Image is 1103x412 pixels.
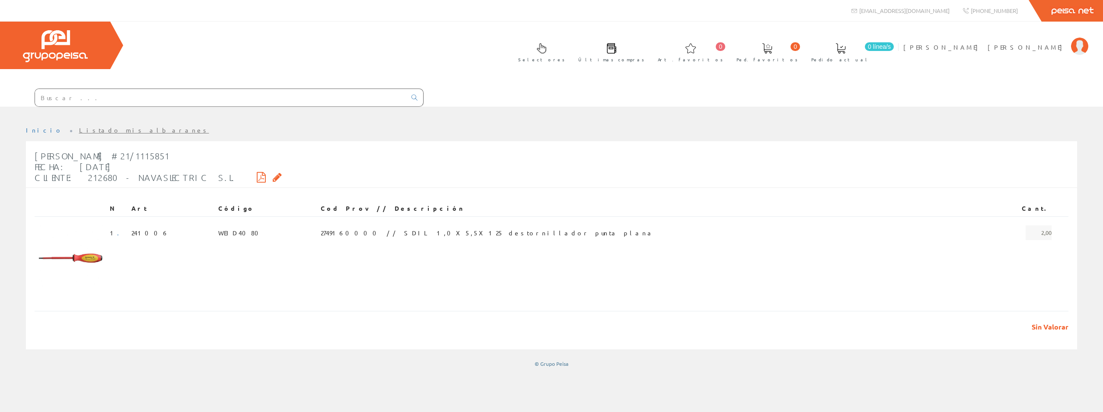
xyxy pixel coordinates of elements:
[1026,225,1052,240] span: 2,00
[79,126,209,134] a: Listado mis albaranes
[791,42,800,51] span: 0
[865,42,894,51] span: 0 línea/s
[317,201,983,216] th: Cod Prov // Descripción
[736,55,798,64] span: Ped. favoritos
[859,7,950,14] span: [EMAIL_ADDRESS][DOMAIN_NAME]
[257,174,266,180] i: Descargar PDF
[716,42,725,51] span: 0
[1025,322,1068,332] span: Sin Valorar
[811,55,870,64] span: Pedido actual
[321,225,654,240] span: 2749160000 // SDIL 1,0X5,5X125 destornillador punta plana
[26,126,63,134] a: Inicio
[903,43,1067,51] span: [PERSON_NAME] [PERSON_NAME]
[106,201,128,216] th: N
[273,174,282,180] i: Solicitar por email copia firmada
[35,89,406,106] input: Buscar ...
[983,201,1055,216] th: Cant.
[35,151,236,183] span: [PERSON_NAME] #21/1115851 Fecha: [DATE] Cliente: 212680 - NAVASLECTRIC S.L.
[218,225,264,240] span: WEID4080
[26,360,1077,368] div: © Grupo Peisa
[110,225,124,240] span: 1
[117,229,124,237] a: .
[658,55,723,64] span: Art. favoritos
[128,201,215,216] th: Art
[38,225,103,290] img: Foto artículo (150x150)
[23,30,88,62] img: Grupo Peisa
[903,36,1088,44] a: [PERSON_NAME] [PERSON_NAME]
[510,36,569,67] a: Selectores
[518,55,565,64] span: Selectores
[131,225,169,240] span: 241006
[578,55,644,64] span: Últimas compras
[215,201,317,216] th: Código
[971,7,1018,14] span: [PHONE_NUMBER]
[570,36,649,67] a: Últimas compras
